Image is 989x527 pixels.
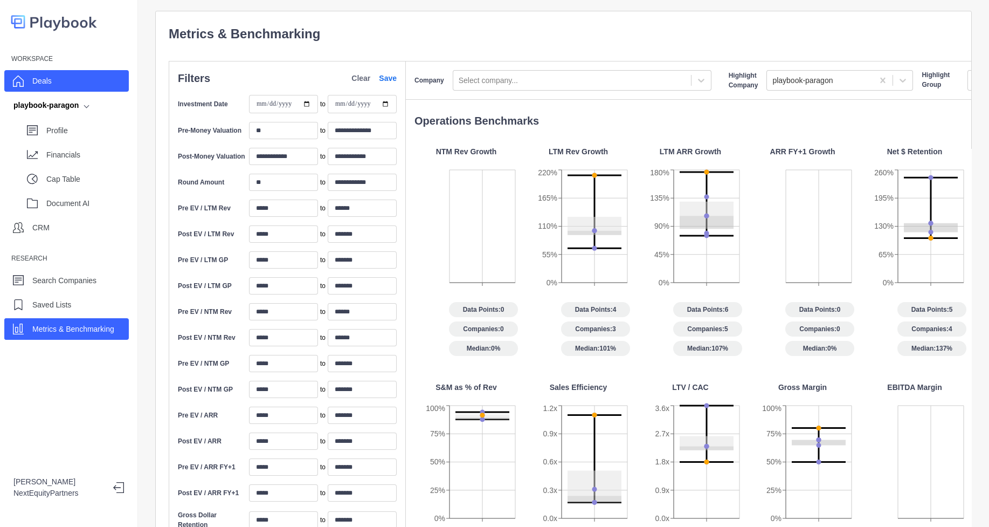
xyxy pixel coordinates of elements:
[13,488,105,499] p: NextEquityPartners
[655,486,669,495] tspan: 0.9x
[169,24,958,44] p: Metrics & Benchmarking
[655,404,669,413] tspan: 3.6x
[46,125,129,136] p: Profile
[320,203,326,213] span: to
[320,99,326,109] span: to
[785,341,854,356] span: Median: 0%
[785,321,854,337] span: Companies: 0
[430,486,445,495] tspan: 25%
[434,514,445,523] tspan: 0%
[32,324,114,335] p: Metrics & Benchmarking
[13,100,79,111] div: playbook-paragon
[449,341,518,356] span: Median: 0%
[178,333,236,343] label: Post EV / NTM Rev
[543,486,557,495] tspan: 0.3x
[543,429,557,438] tspan: 0.9x
[13,476,105,488] p: [PERSON_NAME]
[672,382,708,393] p: LTV / CAC
[426,404,445,413] tspan: 100%
[561,341,630,356] span: Median: 101%
[785,302,854,317] span: Data Points: 0
[320,410,326,420] span: to
[320,515,326,525] span: to
[673,341,742,356] span: Median: 107%
[549,146,608,158] p: LTM Rev Growth
[320,333,326,343] span: to
[178,255,228,265] label: Pre EV / LTM GP
[655,457,669,466] tspan: 1.8x
[178,177,224,187] label: Round Amount
[887,382,942,393] p: EBITDA Margin
[436,146,497,158] p: NTM Rev Growth
[46,149,129,161] p: Financials
[887,146,943,158] p: Net $ Retention
[655,429,669,438] tspan: 2.7x
[320,307,326,317] span: to
[770,146,835,158] p: ARR FY+1 Growth
[178,462,236,472] label: Pre EV / ARR FY+1
[771,514,781,523] tspan: 0%
[32,275,96,286] p: Search Companies
[762,404,781,413] tspan: 100%
[435,382,497,393] p: S&M as % of Rev
[729,71,758,90] label: Highlight Company
[11,11,97,33] img: logo-colored
[655,514,669,523] tspan: 0.0x
[922,70,959,91] label: Highlight Group
[543,404,557,413] tspan: 1.2x
[32,76,52,87] p: Deals
[178,385,233,394] label: Post EV / NTM GP
[178,152,245,161] label: Post-Money Valuation
[874,222,894,230] tspan: 130%
[673,302,742,317] span: Data Points: 6
[654,222,669,230] tspan: 90%
[879,250,894,258] tspan: 65%
[660,146,721,158] p: LTM ARR Growth
[320,255,326,265] span: to
[874,168,894,177] tspan: 260%
[178,307,232,317] label: Pre EV / NTM Rev
[46,198,129,209] p: Document AI
[178,436,222,446] label: Post EV / ARR
[538,168,557,177] tspan: 220%
[543,514,557,523] tspan: 0.0x
[650,194,669,202] tspan: 135%
[547,278,557,287] tspan: 0%
[897,321,966,337] span: Companies: 4
[351,73,370,84] p: Clear
[414,76,444,85] label: Company
[654,250,669,258] tspan: 45%
[543,457,557,466] tspan: 0.6x
[178,410,218,420] label: Pre EV / ARR
[32,222,50,234] p: CRM
[897,341,966,356] span: Median: 137%
[673,321,742,337] span: Companies: 5
[561,302,630,317] span: Data Points: 4
[650,168,669,177] tspan: 180%
[430,457,445,466] tspan: 50%
[766,486,781,495] tspan: 25%
[320,281,326,291] span: to
[178,70,210,86] p: Filters
[874,194,894,202] tspan: 195%
[766,429,781,438] tspan: 75%
[178,281,232,291] label: Post EV / LTM GP
[320,152,326,161] span: to
[550,382,607,393] p: Sales Efficiency
[538,194,557,202] tspan: 165%
[320,177,326,187] span: to
[178,203,231,213] label: Pre EV / LTM Rev
[320,385,326,394] span: to
[320,462,326,472] span: to
[320,488,326,498] span: to
[320,436,326,446] span: to
[778,382,827,393] p: Gross Margin
[32,299,71,311] p: Saved Lists
[897,302,966,317] span: Data Points: 5
[659,278,669,287] tspan: 0%
[561,321,630,337] span: Companies: 3
[379,73,397,84] a: Save
[178,229,234,239] label: Post EV / LTM Rev
[320,229,326,239] span: to
[449,321,518,337] span: Companies: 0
